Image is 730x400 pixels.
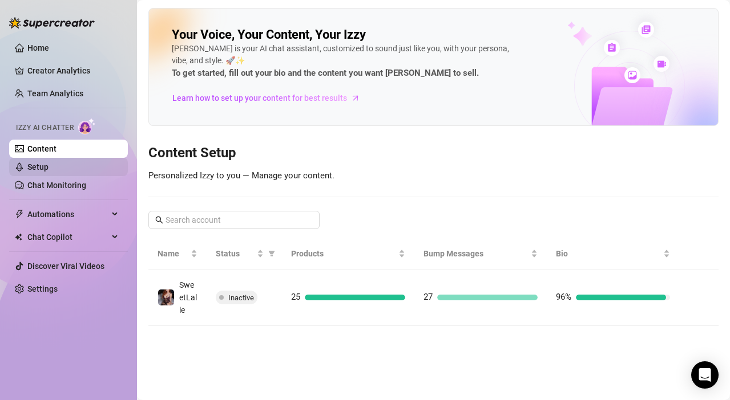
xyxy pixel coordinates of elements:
[350,92,361,104] span: arrow-right
[228,293,254,302] span: Inactive
[556,292,571,302] span: 96%
[27,89,83,98] a: Team Analytics
[158,247,188,260] span: Name
[172,27,366,43] h2: Your Voice, Your Content, Your Izzy
[266,245,277,262] span: filter
[541,9,718,125] img: ai-chatter-content-library-cLFOSyPT.png
[282,238,414,270] th: Products
[172,92,347,104] span: Learn how to set up your content for best results
[78,118,96,134] img: AI Chatter
[15,210,24,219] span: thunderbolt
[148,238,207,270] th: Name
[27,228,108,246] span: Chat Copilot
[291,292,300,302] span: 25
[172,43,514,80] div: [PERSON_NAME] is your AI chat assistant, customized to sound just like you, with your persona, vi...
[158,289,174,305] img: SweetLalie
[27,205,108,223] span: Automations
[179,280,197,315] span: SweetLalie
[16,123,74,133] span: Izzy AI Chatter
[172,68,479,78] strong: To get started, fill out your bio and the content you want [PERSON_NAME] to sell.
[148,144,719,162] h3: Content Setup
[547,238,679,270] th: Bio
[27,162,49,172] a: Setup
[166,214,304,226] input: Search account
[424,247,529,260] span: Bump Messages
[15,233,22,241] img: Chat Copilot
[27,262,104,271] a: Discover Viral Videos
[27,43,49,52] a: Home
[216,247,255,260] span: Status
[268,250,275,257] span: filter
[27,181,86,190] a: Chat Monitoring
[148,170,334,181] span: Personalized Izzy to you — Manage your content.
[27,284,58,293] a: Settings
[291,247,396,260] span: Products
[414,238,547,270] th: Bump Messages
[9,17,95,28] img: logo-BBDzfeDw.svg
[207,238,282,270] th: Status
[556,247,661,260] span: Bio
[155,216,163,224] span: search
[27,62,119,80] a: Creator Analytics
[172,89,369,107] a: Learn how to set up your content for best results
[691,361,719,389] div: Open Intercom Messenger
[424,292,433,302] span: 27
[27,144,57,153] a: Content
